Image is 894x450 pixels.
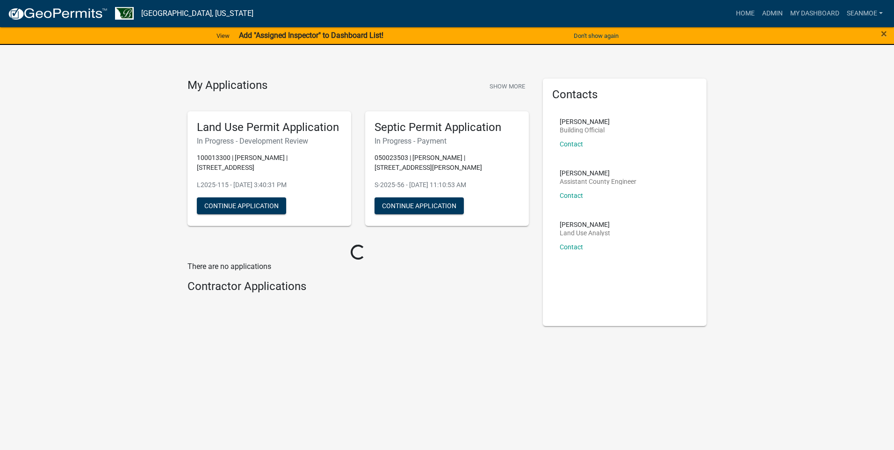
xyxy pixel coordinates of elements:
button: Close [881,28,887,39]
a: Contact [560,243,583,251]
a: Home [732,5,758,22]
h4: My Applications [187,79,267,93]
p: Assistant County Engineer [560,178,636,185]
h6: In Progress - Payment [375,137,519,145]
p: Building Official [560,127,610,133]
p: There are no applications [187,261,529,272]
h5: Contacts [552,88,697,102]
wm-workflow-list-section: Contractor Applications [187,280,529,297]
button: Show More [486,79,529,94]
h5: Septic Permit Application [375,121,519,134]
p: [PERSON_NAME] [560,170,636,176]
a: View [213,28,233,44]
a: SeanMoe [843,5,887,22]
a: Contact [560,192,583,199]
img: Benton County, Minnesota [115,7,134,20]
strong: Add "Assigned Inspector" to Dashboard List! [239,31,383,40]
p: Land Use Analyst [560,230,610,236]
button: Don't show again [570,28,622,44]
p: 100013300 | [PERSON_NAME] | [STREET_ADDRESS] [197,153,342,173]
p: [PERSON_NAME] [560,118,610,125]
a: My Dashboard [786,5,843,22]
button: Continue Application [375,197,464,214]
a: [GEOGRAPHIC_DATA], [US_STATE] [141,6,253,22]
p: 050023503 | [PERSON_NAME] | [STREET_ADDRESS][PERSON_NAME] [375,153,519,173]
span: × [881,27,887,40]
a: Contact [560,140,583,148]
a: Admin [758,5,786,22]
h5: Land Use Permit Application [197,121,342,134]
p: [PERSON_NAME] [560,221,610,228]
p: L2025-115 - [DATE] 3:40:31 PM [197,180,342,190]
button: Continue Application [197,197,286,214]
h6: In Progress - Development Review [197,137,342,145]
h4: Contractor Applications [187,280,529,293]
p: S-2025-56 - [DATE] 11:10:53 AM [375,180,519,190]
